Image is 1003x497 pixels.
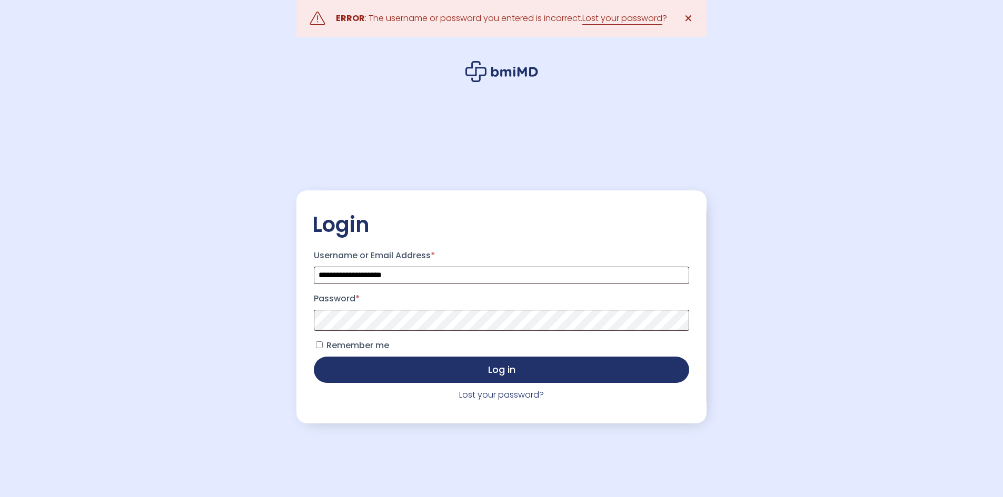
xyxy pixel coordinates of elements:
[336,12,365,24] strong: ERROR
[314,247,689,264] label: Username or Email Address
[336,11,667,26] div: : The username or password you entered is incorrect. ?
[314,290,689,307] label: Password
[459,389,544,401] a: Lost your password?
[314,357,689,383] button: Log in
[316,341,323,348] input: Remember me
[326,339,389,351] span: Remember me
[678,8,699,29] a: ✕
[684,11,693,26] span: ✕
[582,12,662,25] a: Lost your password
[312,211,691,238] h2: Login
